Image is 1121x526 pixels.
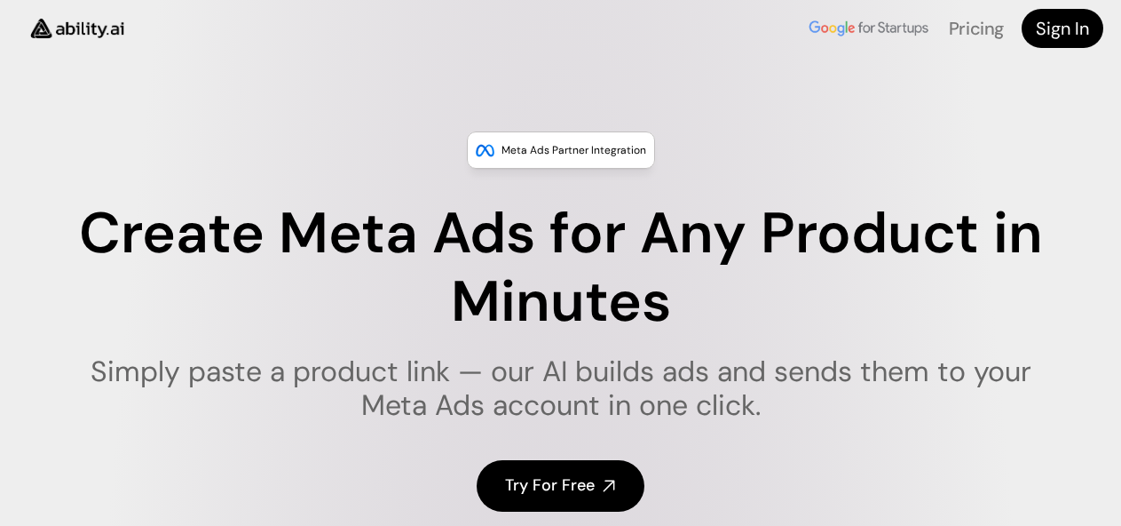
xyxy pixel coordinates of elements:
[56,355,1065,423] h1: Simply paste a product link — our AI builds ads and sends them to your Meta Ads account in one cl...
[505,474,595,497] h4: Try For Free
[56,200,1065,337] h1: Create Meta Ads for Any Product in Minutes
[1022,9,1103,48] a: Sign In
[501,141,646,159] p: Meta Ads Partner Integration
[477,460,644,511] a: Try For Free
[949,17,1004,40] a: Pricing
[1036,16,1089,41] h4: Sign In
